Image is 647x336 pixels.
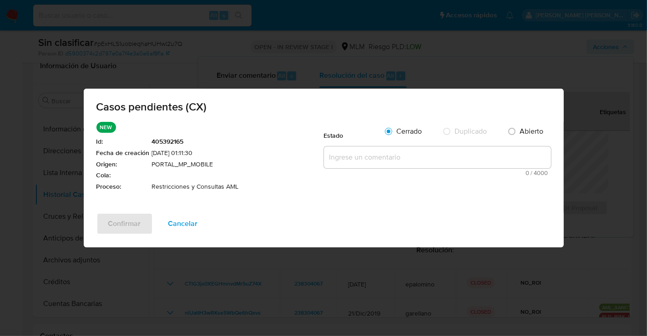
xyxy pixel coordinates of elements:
[324,122,379,145] div: Estado
[157,213,210,235] button: Cancelar
[96,149,150,158] span: Fecha de creación
[168,214,198,234] span: Cancelar
[96,101,551,112] span: Casos pendientes (CX)
[152,149,324,158] span: [DATE] 01:11:30
[96,137,150,146] span: Id :
[520,126,544,136] span: Abierto
[397,126,422,136] span: Cerrado
[96,182,150,191] span: Proceso :
[152,137,324,146] span: 405392165
[152,182,324,191] span: Restricciones y Consultas AML
[96,160,150,169] span: Origen :
[152,160,324,169] span: PORTAL_MP_MOBILE
[96,171,150,180] span: Cola :
[96,122,116,133] p: NEW
[327,170,548,176] span: Máximo 4000 caracteres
